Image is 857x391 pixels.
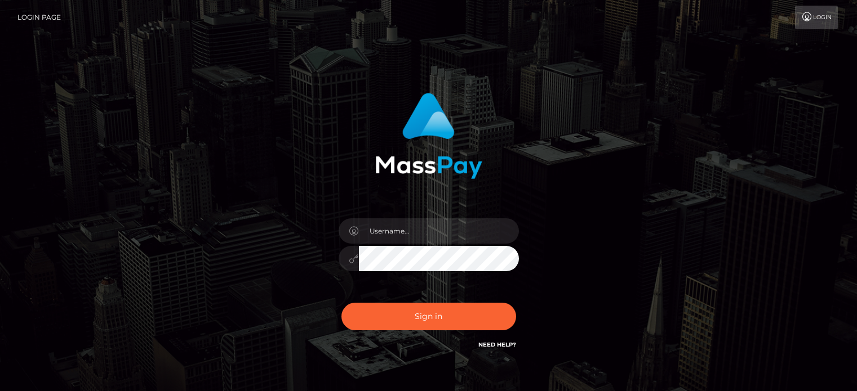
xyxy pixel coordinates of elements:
[795,6,838,29] a: Login
[478,341,516,348] a: Need Help?
[17,6,61,29] a: Login Page
[375,93,482,179] img: MassPay Login
[341,303,516,330] button: Sign in
[359,218,519,244] input: Username...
